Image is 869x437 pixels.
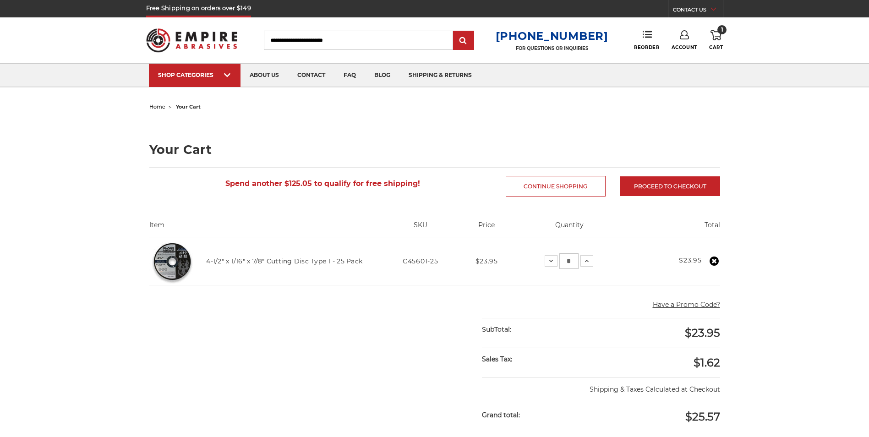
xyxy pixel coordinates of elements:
[673,5,723,17] a: CONTACT US
[482,355,512,363] strong: Sales Tax:
[496,29,608,43] a: [PHONE_NUMBER]
[149,220,380,237] th: Item
[620,176,720,196] a: Proceed to checkout
[149,104,165,110] a: home
[365,64,399,87] a: blog
[475,257,498,265] span: $23.95
[709,30,723,50] a: 1 Cart
[685,410,720,423] span: $25.57
[709,44,723,50] span: Cart
[506,176,606,197] a: Continue Shopping
[461,220,512,237] th: Price
[206,257,362,265] a: 4-1/2" x 1/16" x 7/8" Cutting Disc Type 1 - 25 Pack
[225,179,420,188] span: Spend another $125.05 to qualify for free shipping!
[482,377,720,394] p: Shipping & Taxes Calculated at Checkout
[380,220,461,237] th: SKU
[482,411,520,419] strong: Grand total:
[634,30,659,50] a: Reorder
[627,220,720,237] th: Total
[149,143,720,156] h1: Your Cart
[146,22,238,58] img: Empire Abrasives
[496,45,608,51] p: FOR QUESTIONS OR INQUIRIES
[679,256,701,264] strong: $23.95
[158,71,231,78] div: SHOP CATEGORIES
[482,318,601,341] div: SubTotal:
[403,257,438,265] span: C45601-25
[694,356,720,369] span: $1.62
[334,64,365,87] a: faq
[288,64,334,87] a: contact
[634,44,659,50] span: Reorder
[685,326,720,339] span: $23.95
[653,300,720,310] button: Have a Promo Code?
[717,25,727,34] span: 1
[240,64,288,87] a: about us
[559,253,579,269] input: 4-1/2" x 1/16" x 7/8" Cutting Disc Type 1 - 25 Pack Quantity:
[513,220,627,237] th: Quantity
[149,238,195,284] img: 4-1/2" x 1/16" x 7/8" Cutting Disc Type 1 - 25 Pack
[399,64,481,87] a: shipping & returns
[176,104,201,110] span: your cart
[672,44,697,50] span: Account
